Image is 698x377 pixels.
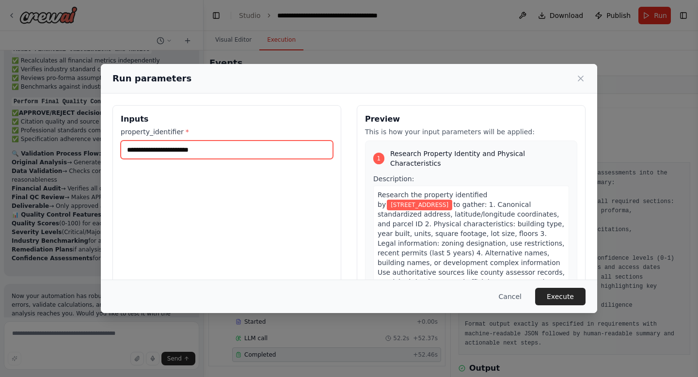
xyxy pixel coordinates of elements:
[112,72,191,85] h2: Run parameters
[121,127,333,137] label: property_identifier
[535,288,586,305] button: Execute
[390,149,569,168] span: Research Property Identity and Physical Characteristics
[378,201,565,315] span: to gather: 1. Canonical standardized address, latitude/longitude coordinates, and parcel ID 2. Ph...
[121,113,333,125] h3: Inputs
[365,113,577,125] h3: Preview
[491,288,529,305] button: Cancel
[373,175,414,183] span: Description:
[365,127,577,137] p: This is how your input parameters will be applied:
[373,153,384,164] div: 1
[387,200,452,210] span: Variable: property_identifier
[378,191,487,208] span: Research the property identified by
